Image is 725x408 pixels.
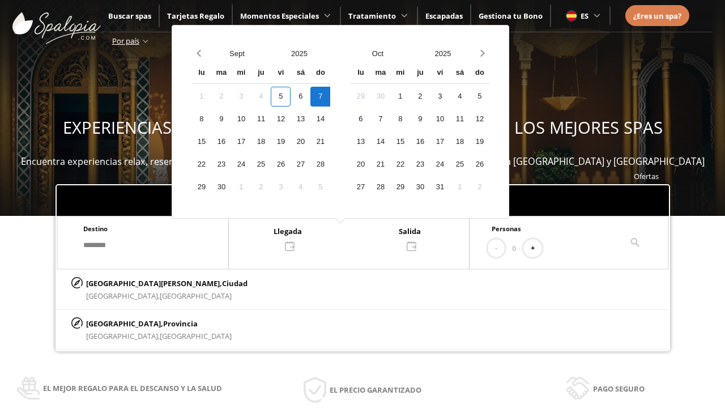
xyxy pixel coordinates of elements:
span: Personas [492,224,521,233]
div: do [310,63,330,83]
div: ju [251,63,271,83]
div: 14 [370,132,390,152]
div: 20 [291,132,310,152]
span: [GEOGRAPHIC_DATA], [86,291,160,301]
div: 11 [450,109,470,129]
img: ImgLogoSpalopia.BvClDcEz.svg [12,1,101,44]
div: 10 [231,109,251,129]
div: 30 [410,177,430,197]
div: sá [291,63,310,83]
div: lu [351,63,370,83]
span: Gestiona tu Bono [479,11,543,21]
div: 1 [191,87,211,107]
div: 16 [211,132,231,152]
span: EXPERIENCIAS WELLNESS PARA REGALAR Y DISFRUTAR EN LOS MEJORES SPAS [63,116,663,139]
div: 16 [410,132,430,152]
div: 1 [231,177,251,197]
div: 2 [251,177,271,197]
span: [GEOGRAPHIC_DATA] [160,291,232,301]
div: 9 [410,109,430,129]
div: 22 [191,155,211,175]
div: Calendar days [191,87,330,197]
button: Open months overlay [206,44,268,63]
a: ¿Eres un spa? [633,10,681,22]
div: 20 [351,155,370,175]
div: 4 [291,177,310,197]
div: 7 [370,109,390,129]
button: Open years overlay [268,44,330,63]
div: 23 [211,155,231,175]
div: 2 [410,87,430,107]
div: 25 [251,155,271,175]
div: 22 [390,155,410,175]
span: Ofertas [634,171,659,181]
div: sá [450,63,470,83]
div: 28 [370,177,390,197]
div: 2 [470,177,489,197]
div: 3 [271,177,291,197]
div: 24 [430,155,450,175]
div: mi [231,63,251,83]
div: 4 [450,87,470,107]
div: 10 [430,109,450,129]
div: 9 [211,109,231,129]
span: 0 [512,242,516,254]
div: 21 [310,132,330,152]
div: 17 [430,132,450,152]
div: 11 [251,109,271,129]
div: 2 [211,87,231,107]
span: [GEOGRAPHIC_DATA], [86,331,160,341]
div: ma [211,63,231,83]
div: 5 [470,87,489,107]
div: 6 [291,87,310,107]
span: ¿Eres un spa? [633,11,681,21]
div: 29 [191,177,211,197]
p: [GEOGRAPHIC_DATA], [86,317,232,330]
div: 18 [251,132,271,152]
div: 15 [390,132,410,152]
div: ju [410,63,430,83]
div: 31 [430,177,450,197]
a: Escapadas [425,11,463,21]
div: 13 [291,109,310,129]
div: 21 [370,155,390,175]
div: 8 [390,109,410,129]
div: 15 [191,132,211,152]
div: 4 [251,87,271,107]
div: 27 [291,155,310,175]
button: Previous month [191,44,206,63]
div: Calendar wrapper [351,63,489,197]
p: [GEOGRAPHIC_DATA][PERSON_NAME], [86,277,248,290]
div: Calendar wrapper [191,63,330,197]
div: ma [370,63,390,83]
button: - [488,239,505,258]
div: 13 [351,132,370,152]
div: 8 [191,109,211,129]
div: 24 [231,155,251,175]
span: Ciudad [222,278,248,288]
span: El mejor regalo para el descanso y la salud [43,382,222,394]
div: 26 [470,155,489,175]
div: 12 [470,109,489,129]
div: vi [271,63,291,83]
div: 5 [310,177,330,197]
span: Por país [112,36,139,46]
a: Tarjetas Regalo [167,11,224,21]
div: 3 [231,87,251,107]
span: Encuentra experiencias relax, reserva bonos spas y escapadas wellness para disfrutar en más de 40... [21,155,705,168]
div: 29 [351,87,370,107]
div: 25 [450,155,470,175]
div: mi [390,63,410,83]
div: 17 [231,132,251,152]
button: Open months overlay [345,44,410,63]
div: 7 [310,87,330,107]
button: + [523,239,542,258]
div: 29 [390,177,410,197]
div: 12 [271,109,291,129]
div: lu [191,63,211,83]
a: Buscar spas [108,11,151,21]
span: [GEOGRAPHIC_DATA] [160,331,232,341]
